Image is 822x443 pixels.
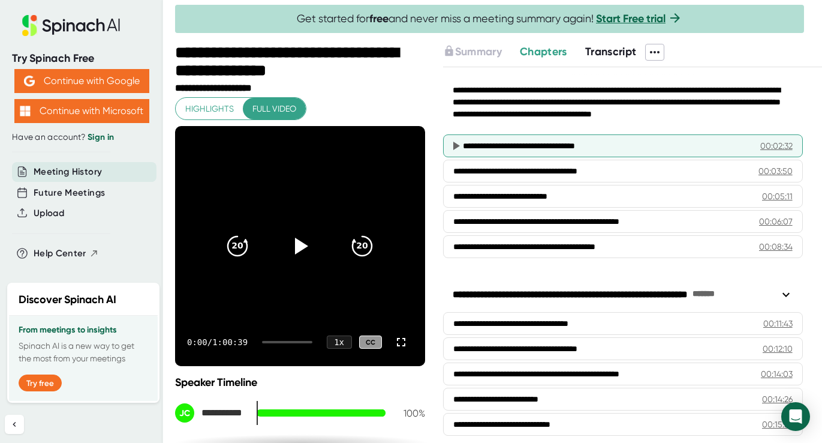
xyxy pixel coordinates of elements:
button: Collapse sidebar [5,415,24,434]
img: Aehbyd4JwY73AAAAAElFTkSuQmCC [24,76,35,86]
button: Continue with Google [14,69,149,93]
span: Chapters [520,45,567,58]
div: 00:14:26 [762,393,793,405]
span: Help Center [34,247,86,261]
div: 0:00 / 1:00:39 [187,337,248,347]
span: Transcript [585,45,637,58]
button: Upload [34,206,64,220]
div: CC [359,336,382,349]
div: Have an account? [12,132,151,143]
div: 00:03:50 [758,165,793,177]
a: Start Free trial [596,12,666,25]
button: Chapters [520,44,567,60]
div: Speaker Timeline [175,376,425,389]
button: Try free [19,375,62,391]
div: Open Intercom Messenger [781,402,810,431]
span: Summary [455,45,502,58]
div: James Cross [175,403,247,423]
a: Sign in [88,132,114,142]
button: Summary [443,44,502,60]
button: Meeting History [34,165,102,179]
div: Upgrade to access [443,44,520,61]
p: Spinach AI is a new way to get the most from your meetings [19,340,148,365]
div: 100 % [395,408,425,419]
div: JC [175,403,194,423]
div: Try Spinach Free [12,52,151,65]
div: 00:08:34 [759,241,793,253]
div: 1 x [327,336,352,349]
h3: From meetings to insights [19,325,148,335]
button: Full video [243,98,306,120]
span: Full video [252,101,296,116]
span: Get started for and never miss a meeting summary again! [297,12,682,26]
b: free [369,12,389,25]
div: 00:11:43 [763,318,793,330]
div: 00:12:10 [763,343,793,355]
button: Continue with Microsoft [14,99,149,123]
div: 00:02:32 [760,140,793,152]
h2: Discover Spinach AI [19,292,116,308]
button: Transcript [585,44,637,60]
div: 00:14:03 [761,368,793,380]
button: Help Center [34,247,99,261]
button: Future Meetings [34,186,105,200]
span: Highlights [185,101,234,116]
button: Highlights [176,98,243,120]
div: 00:05:11 [762,190,793,202]
div: 00:06:07 [759,215,793,228]
div: 00:15:32 [762,418,793,430]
